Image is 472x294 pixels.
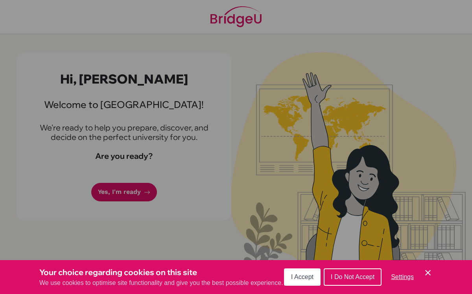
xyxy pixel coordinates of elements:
button: Settings [385,269,420,285]
button: I Accept [284,268,321,286]
span: I Do Not Accept [331,274,374,280]
button: I Do Not Accept [324,268,382,286]
p: We use cookies to optimise site functionality and give you the best possible experience. [39,278,283,288]
button: Save and close [423,268,433,277]
span: I Accept [291,274,313,280]
h3: Your choice regarding cookies on this site [39,266,283,278]
span: Settings [391,274,414,280]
